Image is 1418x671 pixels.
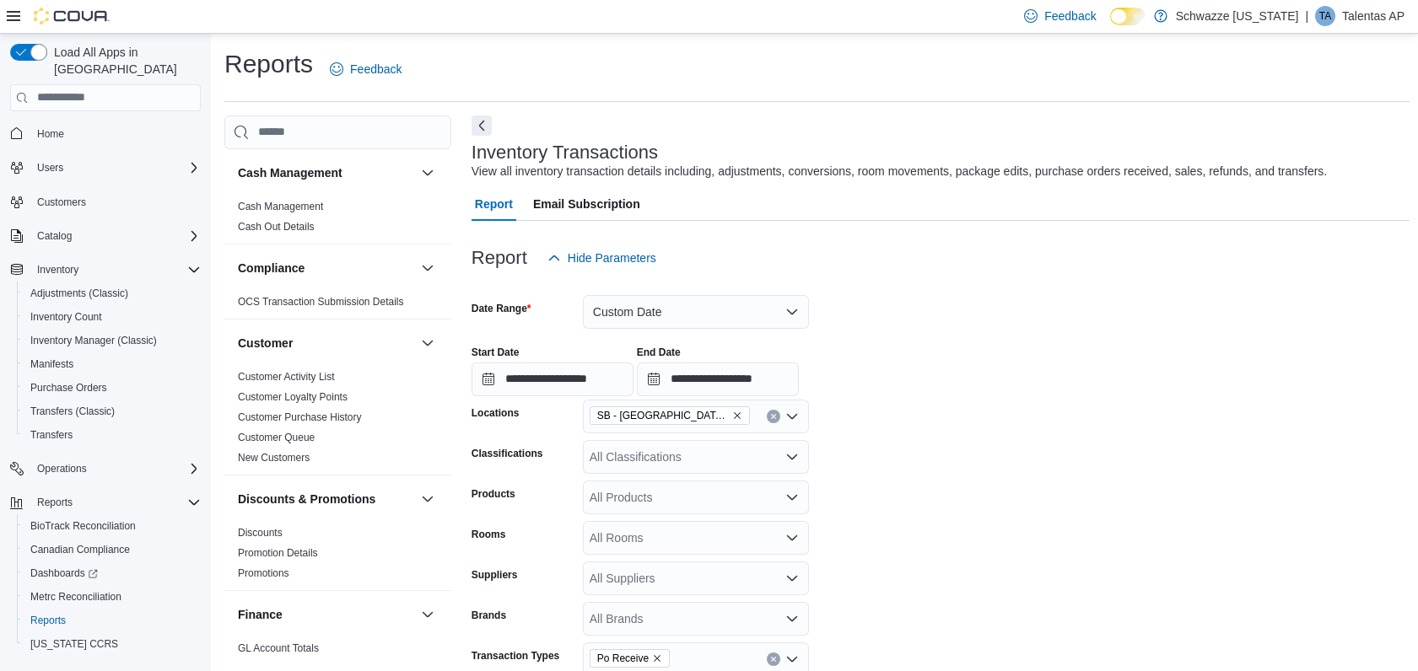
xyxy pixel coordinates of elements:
h3: Discounts & Promotions [238,491,375,507]
span: Dashboards [30,566,98,580]
h3: Report [472,248,527,268]
span: Promotion Details [238,546,318,560]
span: Manifests [24,354,201,374]
span: OCS Transaction Submission Details [238,295,404,309]
label: Locations [472,406,520,420]
h3: Cash Management [238,164,342,181]
button: Adjustments (Classic) [17,282,208,305]
button: Custom Date [583,295,809,329]
button: Discounts & Promotions [418,489,438,509]
span: Metrc Reconciliation [30,590,121,604]
h1: Reports [224,47,313,81]
label: Transaction Types [472,649,559,663]
a: GL Account Totals [238,642,319,654]
span: Hide Parameters [568,250,656,266]
a: Discounts [238,527,283,539]
span: Email Subscription [533,187,640,221]
a: Promotion Details [238,547,318,559]
button: Open list of options [785,450,799,464]
img: Cova [34,8,110,24]
label: Rooms [472,528,506,541]
label: Classifications [472,447,543,460]
span: Inventory Manager (Classic) [30,334,157,347]
button: Operations [30,459,94,479]
p: | [1305,6,1308,26]
button: Purchase Orders [17,376,208,400]
button: Customers [3,190,208,214]
label: Products [472,487,515,501]
button: Compliance [418,258,438,278]
span: Inventory Manager (Classic) [24,330,201,351]
a: [US_STATE] CCRS [24,634,125,654]
button: Cash Management [238,164,414,181]
a: Customer Activity List [238,371,335,383]
span: Reports [30,614,66,627]
a: Reports [24,610,73,631]
span: BioTrack Reconciliation [24,516,201,536]
button: Operations [3,457,208,480]
span: Feedback [350,61,402,78]
span: Discounts [238,526,283,539]
button: BioTrack Reconciliation [17,514,208,538]
a: Customer Purchase History [238,411,362,423]
button: Clear input [767,652,780,666]
a: Inventory Count [24,307,109,327]
button: Reports [17,609,208,632]
button: Manifests [17,352,208,376]
a: Canadian Compliance [24,539,137,560]
span: New Customers [238,451,310,464]
button: Transfers [17,423,208,447]
span: BioTrack Reconciliation [30,519,136,533]
button: Reports [30,492,79,513]
span: Operations [37,462,87,475]
button: Catalog [30,226,78,246]
span: Home [30,123,201,144]
button: Transfers (Classic) [17,400,208,423]
label: Start Date [472,346,520,359]
a: Cash Out Details [238,221,315,233]
button: Open list of options [785,652,799,666]
a: New Customers [238,452,310,464]
button: Users [30,158,70,178]
span: Customer Loyalty Points [238,390,348,404]
span: Transfers (Classic) [30,405,115,418]
a: Inventory Manager (Classic) [24,330,164,351]
button: Open list of options [785,410,799,423]
span: Purchase Orders [30,381,107,395]
a: Customers [30,192,93,212]
a: Manifests [24,354,80,374]
p: Talentas AP [1342,6,1405,26]
span: Catalog [37,229,72,243]
div: View all inventory transaction details including, adjustments, conversions, room movements, packa... [472,163,1327,180]
span: Customer Activity List [238,370,335,384]
button: Remove SB - Fort Collins from selection in this group [732,411,742,421]
h3: Compliance [238,260,305,276]
button: Catalog [3,224,208,248]
h3: Inventory Transactions [472,142,658,163]
button: Cash Management [418,163,438,183]
span: Reports [24,610,201,631]
label: End Date [637,346,681,359]
span: Dark Mode [1110,25,1111,26]
a: BioTrack Reconciliation [24,516,143,536]
button: Hide Parameters [541,241,663,275]
span: Transfers (Classic) [24,401,201,421]
span: Users [37,161,63,174]
button: Inventory [30,260,85,280]
a: Customer Loyalty Points [238,391,348,403]
span: Users [30,158,201,178]
span: Catalog [30,226,201,246]
span: Purchase Orders [24,378,201,398]
div: Cash Management [224,196,451,244]
span: Load All Apps in [GEOGRAPHIC_DATA] [47,44,201,78]
button: Discounts & Promotions [238,491,414,507]
label: Suppliers [472,568,518,582]
span: Reports [37,496,73,509]
label: Brands [472,609,506,622]
button: Open list of options [785,612,799,625]
a: Metrc Reconciliation [24,587,128,607]
div: Customer [224,367,451,475]
button: Customer [238,335,414,352]
span: Inventory Count [24,307,201,327]
button: Remove Po Receive from selection in this group [652,653,662,663]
